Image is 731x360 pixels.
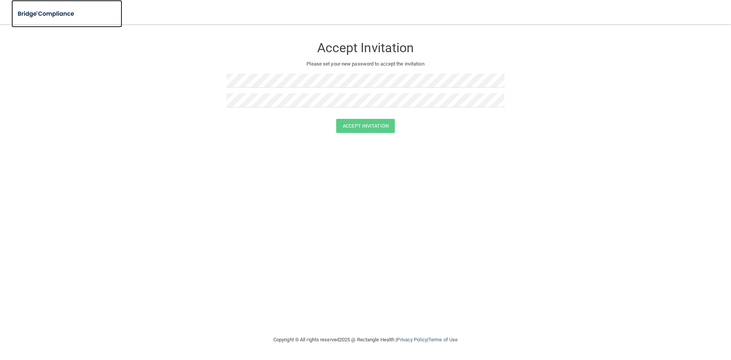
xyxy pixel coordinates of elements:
[227,328,504,352] div: Copyright © All rights reserved 2025 @ Rectangle Health | |
[397,337,427,342] a: Privacy Policy
[232,59,499,69] p: Please set your new password to accept the invitation
[11,6,81,22] img: bridge_compliance_login_screen.278c3ca4.svg
[227,41,504,55] h3: Accept Invitation
[428,337,458,342] a: Terms of Use
[336,119,395,133] button: Accept Invitation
